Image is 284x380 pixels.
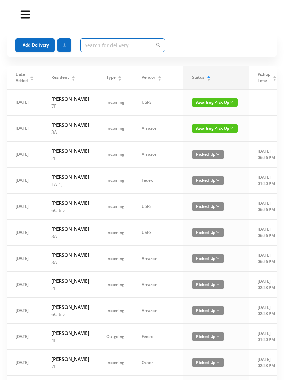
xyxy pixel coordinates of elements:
[98,220,133,246] td: Incoming
[133,246,183,272] td: Amazon
[51,154,89,162] p: 2E
[7,272,43,298] td: [DATE]
[7,194,43,220] td: [DATE]
[51,128,89,136] p: 3A
[51,225,89,233] h6: [PERSON_NAME]
[7,350,43,376] td: [DATE]
[7,168,43,194] td: [DATE]
[216,231,220,234] i: icon: down
[133,194,183,220] td: USPS
[216,205,220,208] i: icon: down
[273,75,277,77] i: icon: caret-up
[230,101,233,104] i: icon: down
[192,332,224,341] span: Picked Up
[51,259,89,266] p: 8A
[51,74,69,81] span: Resident
[258,71,270,84] span: Pickup Time
[133,90,183,116] td: USPS
[30,78,34,80] i: icon: caret-down
[51,102,89,110] p: 7E
[216,361,220,364] i: icon: down
[7,246,43,272] td: [DATE]
[118,78,122,80] i: icon: caret-down
[192,306,224,315] span: Picked Up
[216,153,220,156] i: icon: down
[7,298,43,324] td: [DATE]
[118,75,122,79] div: Sort
[7,90,43,116] td: [DATE]
[216,257,220,260] i: icon: down
[71,75,76,79] div: Sort
[207,75,211,77] i: icon: caret-up
[133,350,183,376] td: Other
[51,121,89,128] h6: [PERSON_NAME]
[30,75,34,79] div: Sort
[192,150,224,159] span: Picked Up
[51,363,89,370] p: 2E
[133,324,183,350] td: Fedex
[216,309,220,312] i: icon: down
[71,78,75,80] i: icon: caret-down
[133,116,183,142] td: Amazon
[98,350,133,376] td: Incoming
[51,206,89,214] p: 6C-6D
[51,180,89,188] p: 1A-1J
[51,303,89,311] h6: [PERSON_NAME]
[158,75,162,77] i: icon: caret-up
[98,90,133,116] td: Incoming
[158,78,162,80] i: icon: caret-down
[98,298,133,324] td: Incoming
[273,75,277,79] div: Sort
[98,324,133,350] td: Outgoing
[192,358,224,367] span: Picked Up
[216,283,220,286] i: icon: down
[51,285,89,292] p: 2E
[7,220,43,246] td: [DATE]
[133,298,183,324] td: Amazon
[98,194,133,220] td: Incoming
[51,337,89,344] p: 4E
[7,324,43,350] td: [DATE]
[7,142,43,168] td: [DATE]
[51,355,89,363] h6: [PERSON_NAME]
[142,74,155,81] span: Vendor
[192,202,224,211] span: Picked Up
[80,38,165,52] input: Search for delivery...
[118,75,122,77] i: icon: caret-up
[216,179,220,182] i: icon: down
[15,38,55,52] button: Add Delivery
[51,147,89,154] h6: [PERSON_NAME]
[230,127,233,130] i: icon: down
[51,173,89,180] h6: [PERSON_NAME]
[98,116,133,142] td: Incoming
[30,75,34,77] i: icon: caret-up
[98,272,133,298] td: Incoming
[51,199,89,206] h6: [PERSON_NAME]
[16,71,28,84] span: Date Added
[192,124,238,133] span: Awaiting Pick Up
[156,43,161,48] i: icon: search
[133,220,183,246] td: USPS
[133,272,183,298] td: Amazon
[273,78,277,80] i: icon: caret-down
[192,254,224,263] span: Picked Up
[158,75,162,79] div: Sort
[51,277,89,285] h6: [PERSON_NAME]
[51,311,89,318] p: 6C-6D
[207,78,211,80] i: icon: caret-down
[51,251,89,259] h6: [PERSON_NAME]
[51,95,89,102] h6: [PERSON_NAME]
[71,75,75,77] i: icon: caret-up
[216,335,220,338] i: icon: down
[57,38,71,52] button: icon: download
[133,168,183,194] td: Fedex
[98,142,133,168] td: Incoming
[98,246,133,272] td: Incoming
[207,75,211,79] div: Sort
[192,228,224,237] span: Picked Up
[98,168,133,194] td: Incoming
[51,329,89,337] h6: [PERSON_NAME]
[192,280,224,289] span: Picked Up
[192,176,224,185] span: Picked Up
[7,116,43,142] td: [DATE]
